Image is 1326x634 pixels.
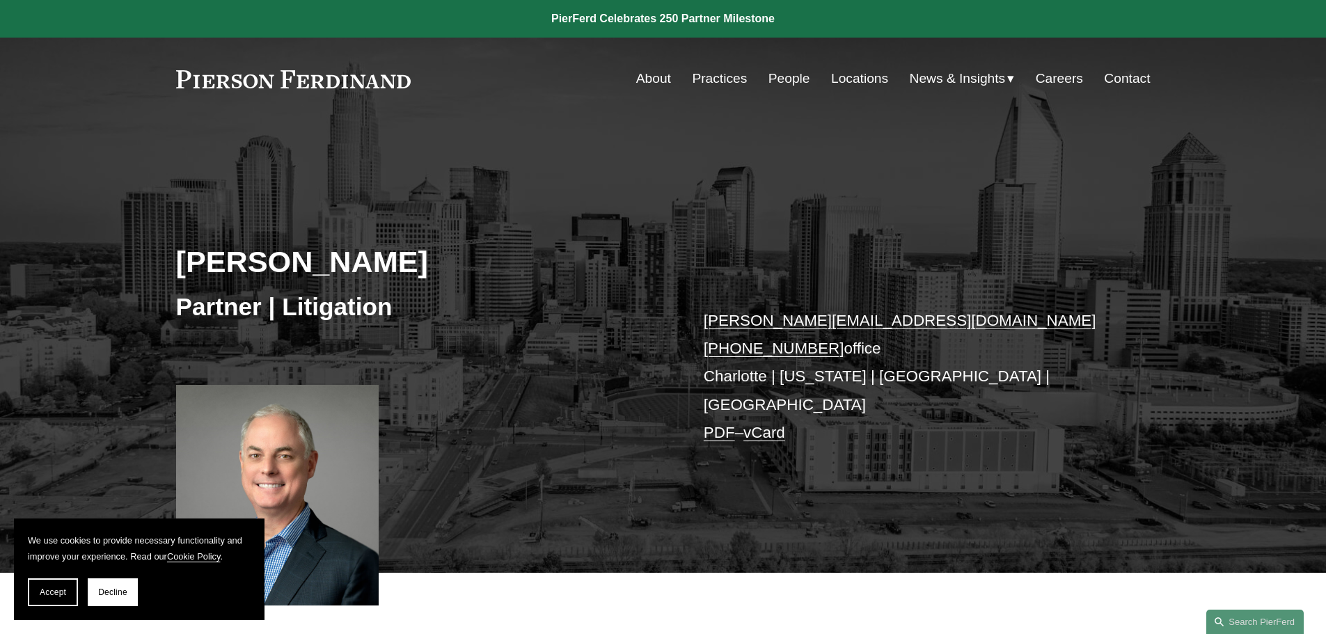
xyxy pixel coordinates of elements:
p: office Charlotte | [US_STATE] | [GEOGRAPHIC_DATA] | [GEOGRAPHIC_DATA] – [704,307,1110,447]
a: Careers [1036,65,1083,92]
span: Decline [98,587,127,597]
a: Practices [692,65,747,92]
a: Contact [1104,65,1150,92]
a: vCard [743,424,785,441]
a: [PHONE_NUMBER] [704,340,844,357]
a: Cookie Policy [167,551,221,562]
p: We use cookies to provide necessary functionality and improve your experience. Read our . [28,532,251,564]
button: Decline [88,578,138,606]
a: Locations [831,65,888,92]
a: folder dropdown [910,65,1015,92]
a: About [636,65,671,92]
a: [PERSON_NAME][EMAIL_ADDRESS][DOMAIN_NAME] [704,312,1096,329]
h2: [PERSON_NAME] [176,244,663,280]
span: Accept [40,587,66,597]
a: PDF [704,424,735,441]
a: Search this site [1206,610,1304,634]
span: News & Insights [910,67,1006,91]
section: Cookie banner [14,518,265,620]
button: Accept [28,578,78,606]
h3: Partner | Litigation [176,292,663,322]
a: People [768,65,810,92]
